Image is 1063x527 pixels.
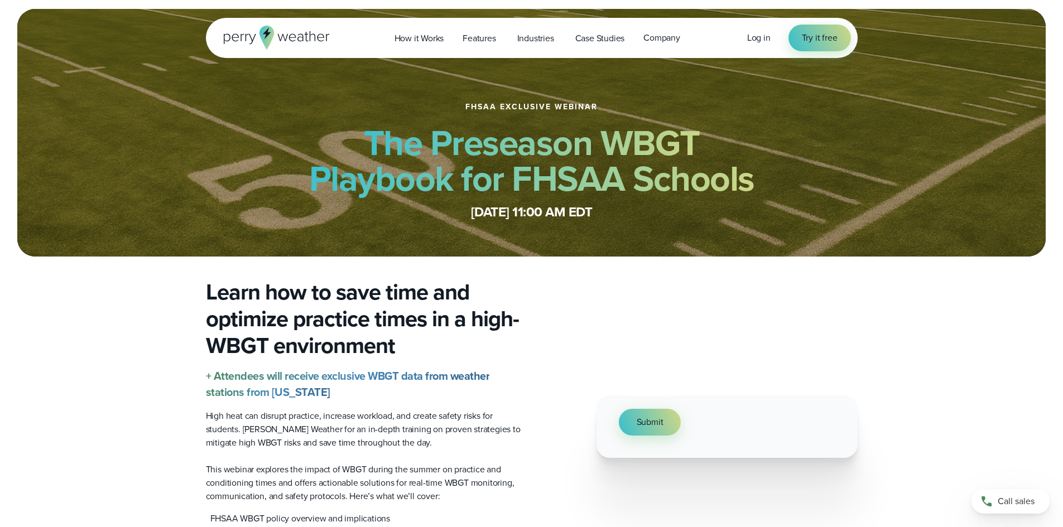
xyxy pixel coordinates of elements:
a: Try it free [788,25,851,51]
span: How it Works [395,32,444,45]
p: This webinar explores the impact of WBGT during the summer on practice and conditioning times and... [206,463,523,503]
span: Try it free [802,31,838,45]
span: Submit [637,415,663,429]
button: Submit [619,409,681,436]
a: Log in [747,31,771,45]
span: Company [643,31,680,45]
a: How it Works [385,27,454,50]
h3: Learn how to save time and optimize practice times in a high-WBGT environment [206,279,523,359]
span: Log in [747,31,771,44]
p: FHSAA WBGT policy overview and implications [210,512,390,525]
strong: + Attendees will receive exclusive WBGT data from weather stations from [US_STATE] [206,368,490,400]
a: Call sales [971,489,1050,514]
strong: [DATE] 11:00 AM EDT [471,202,593,222]
p: High heat can disrupt practice, increase workload, and create safety risks for students. [PERSON_... [206,409,523,449]
strong: The Preseason WBGT Playbook for FHSAA Schools [309,117,754,205]
span: Case Studies [575,32,625,45]
a: Case Studies [566,27,634,50]
span: Features [463,32,496,45]
span: Industries [517,32,554,45]
h1: FHSAA Exclusive Webinar [465,103,598,112]
span: Call sales [998,495,1035,508]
